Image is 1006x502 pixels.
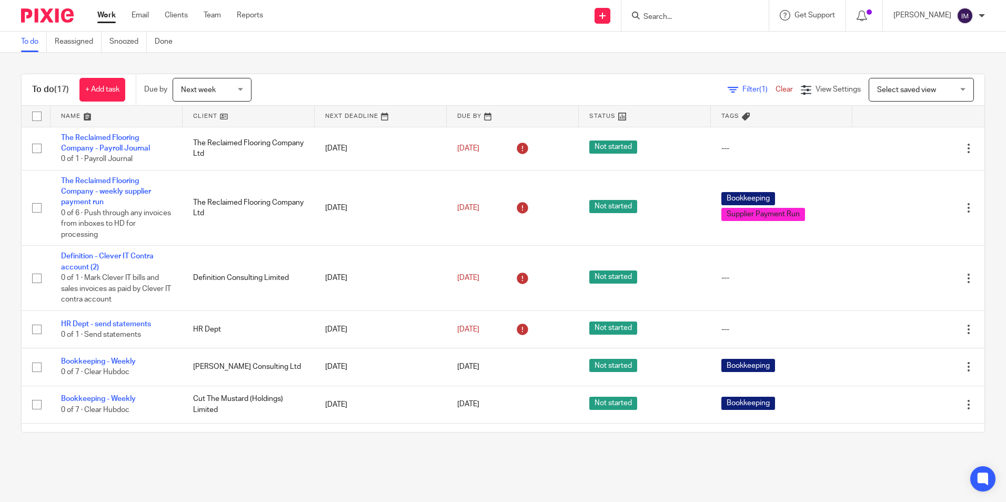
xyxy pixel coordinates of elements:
[877,86,936,94] span: Select saved view
[957,7,973,24] img: svg%3E
[61,320,151,328] a: HR Dept - send statements
[315,386,447,423] td: [DATE]
[721,324,842,335] div: ---
[97,10,116,21] a: Work
[165,10,188,21] a: Clients
[315,424,447,461] td: [DATE]
[61,358,136,365] a: Bookkeeping - Weekly
[61,253,154,270] a: Definition - Clever IT Contra account (2)
[721,113,739,119] span: Tags
[589,270,637,284] span: Not started
[589,322,637,335] span: Not started
[32,84,69,95] h1: To do
[183,310,315,348] td: HR Dept
[721,359,775,372] span: Bookkeeping
[589,397,637,410] span: Not started
[61,406,129,414] span: 0 of 7 · Clear Hubdoc
[61,155,133,163] span: 0 of 1 · Payroll Journal
[61,177,151,206] a: The Reclaimed Flooring Company - weekly supplier payment run
[457,274,479,282] span: [DATE]
[183,348,315,386] td: [PERSON_NAME] Consulting Ltd
[21,8,74,23] img: Pixie
[315,170,447,246] td: [DATE]
[457,204,479,212] span: [DATE]
[55,32,102,52] a: Reassigned
[183,170,315,246] td: The Reclaimed Flooring Company Ltd
[721,143,842,154] div: ---
[742,86,776,93] span: Filter
[61,134,150,152] a: The Reclaimed Flooring Company - Payroll Journal
[721,208,805,221] span: Supplier Payment Run
[61,209,171,238] span: 0 of 6 · Push through any invoices from inboxes to HD for processing
[132,10,149,21] a: Email
[721,397,775,410] span: Bookkeeping
[794,12,835,19] span: Get Support
[457,145,479,152] span: [DATE]
[816,86,861,93] span: View Settings
[457,363,479,370] span: [DATE]
[21,32,47,52] a: To do
[204,10,221,21] a: Team
[61,395,136,403] a: Bookkeeping - Weekly
[155,32,180,52] a: Done
[61,274,171,303] span: 0 of 1 · Mark Clever IT bills and sales invoices as paid by Clever IT contra account
[893,10,951,21] p: [PERSON_NAME]
[315,348,447,386] td: [DATE]
[183,386,315,423] td: Cut The Mustard (Holdings) Limited
[721,192,775,205] span: Bookkeeping
[237,10,263,21] a: Reports
[776,86,793,93] a: Clear
[315,246,447,310] td: [DATE]
[79,78,125,102] a: + Add task
[61,331,141,338] span: 0 of 1 · Send statements
[642,13,737,22] input: Search
[457,326,479,333] span: [DATE]
[144,84,167,95] p: Due by
[315,310,447,348] td: [DATE]
[589,359,637,372] span: Not started
[109,32,147,52] a: Snoozed
[183,424,315,461] td: HR Dept
[183,246,315,310] td: Definition Consulting Limited
[457,401,479,408] span: [DATE]
[589,200,637,213] span: Not started
[61,369,129,376] span: 0 of 7 · Clear Hubdoc
[315,127,447,170] td: [DATE]
[183,127,315,170] td: The Reclaimed Flooring Company Ltd
[589,140,637,154] span: Not started
[181,86,216,94] span: Next week
[759,86,768,93] span: (1)
[54,85,69,94] span: (17)
[721,273,842,283] div: ---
